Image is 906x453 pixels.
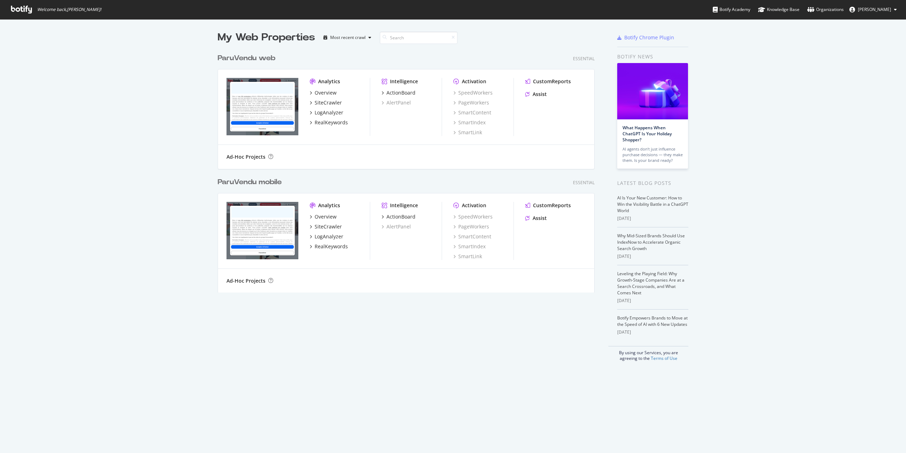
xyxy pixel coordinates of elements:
[453,89,493,96] a: SpeedWorkers
[310,119,348,126] a: RealKeywords
[315,99,342,106] div: SiteCrawler
[310,99,342,106] a: SiteCrawler
[226,153,265,160] div: Ad-Hoc Projects
[533,215,547,222] div: Assist
[623,146,683,163] div: AI agents don’t just influence purchase decisions — they make them. Is your brand ready?
[310,89,337,96] a: Overview
[315,223,342,230] div: SiteCrawler
[386,89,415,96] div: ActionBoard
[462,78,486,85] div: Activation
[218,53,275,63] div: ParuVendu web
[310,109,343,116] a: LogAnalyzer
[844,4,902,15] button: [PERSON_NAME]
[617,34,674,41] a: Botify Chrome Plugin
[453,233,491,240] a: SmartContent
[453,119,486,126] a: SmartIndex
[525,78,571,85] a: CustomReports
[617,53,688,61] div: Botify news
[453,243,486,250] a: SmartIndex
[573,180,595,186] div: Essential
[382,99,411,106] a: AlertPanel
[533,91,547,98] div: Assist
[617,315,688,327] a: Botify Empowers Brands to Move at the Speed of AI with 6 New Updates
[310,223,342,230] a: SiteCrawler
[525,202,571,209] a: CustomReports
[315,233,343,240] div: LogAnalyzer
[315,119,348,126] div: RealKeywords
[218,30,315,45] div: My Web Properties
[617,271,684,296] a: Leveling the Playing Field: Why Growth-Stage Companies Are at a Search Crossroads, and What Comes...
[226,277,265,284] div: Ad-Hoc Projects
[218,45,600,293] div: grid
[318,202,340,209] div: Analytics
[807,6,844,13] div: Organizations
[218,53,278,63] a: ParuVendu web
[318,78,340,85] div: Analytics
[758,6,799,13] div: Knowledge Base
[453,223,489,230] a: PageWorkers
[617,329,688,335] div: [DATE]
[315,89,337,96] div: Overview
[226,202,298,259] img: www.paruvendu.fr
[617,195,688,214] a: AI Is Your New Customer: How to Win the Visibility Battle in a ChatGPT World
[617,63,688,119] img: What Happens When ChatGPT Is Your Holiday Shopper?
[617,233,685,251] a: Why Mid-Sized Brands Should Use IndexNow to Accelerate Organic Search Growth
[713,6,750,13] div: Botify Academy
[382,213,415,220] a: ActionBoard
[453,213,493,220] a: SpeedWorkers
[525,91,547,98] a: Assist
[651,355,677,361] a: Terms of Use
[617,179,688,187] div: Latest Blog Posts
[453,109,491,116] a: SmartContent
[315,213,337,220] div: Overview
[462,202,486,209] div: Activation
[37,7,101,12] span: Welcome back, [PERSON_NAME] !
[617,253,688,260] div: [DATE]
[310,233,343,240] a: LogAnalyzer
[310,243,348,250] a: RealKeywords
[218,177,282,187] div: ParuVendu mobile
[617,298,688,304] div: [DATE]
[315,109,343,116] div: LogAnalyzer
[623,125,672,143] a: What Happens When ChatGPT Is Your Holiday Shopper?
[608,346,688,361] div: By using our Services, you are agreeing to the
[226,78,298,135] img: www.paruvendu.fr
[453,129,482,136] a: SmartLink
[390,202,418,209] div: Intelligence
[525,215,547,222] a: Assist
[321,32,374,43] button: Most recent crawl
[310,213,337,220] a: Overview
[382,89,415,96] a: ActionBoard
[533,78,571,85] div: CustomReports
[315,243,348,250] div: RealKeywords
[453,99,489,106] a: PageWorkers
[617,215,688,222] div: [DATE]
[380,32,458,44] input: Search
[386,213,415,220] div: ActionBoard
[382,223,411,230] a: AlertPanel
[218,177,285,187] a: ParuVendu mobile
[390,78,418,85] div: Intelligence
[533,202,571,209] div: CustomReports
[330,35,366,40] div: Most recent crawl
[624,34,674,41] div: Botify Chrome Plugin
[858,6,891,12] span: Romain Lemenorel
[573,56,595,62] div: Essential
[453,253,482,260] a: SmartLink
